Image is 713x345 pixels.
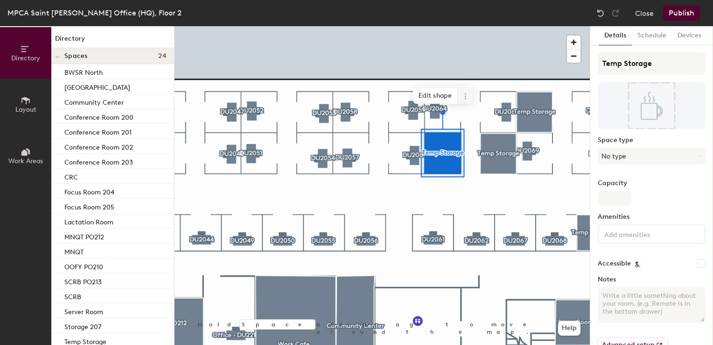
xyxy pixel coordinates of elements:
p: OOFY PO210 [64,260,103,271]
label: Space type [598,137,706,144]
button: No type [598,148,706,165]
p: Conference Room 201 [64,126,132,137]
p: Focus Room 205 [64,201,114,211]
img: Redo [611,8,620,18]
p: MNQT [64,245,84,256]
input: Add amenities [602,228,686,239]
span: Layout [15,106,36,114]
span: Spaces [64,52,88,60]
label: Amenities [598,213,706,221]
span: Edit shape [413,88,458,104]
p: Focus Room 204 [64,186,114,196]
label: Notes [598,276,706,283]
span: 24 [158,52,167,60]
p: Community Center [64,96,124,107]
div: MPCA Saint [PERSON_NAME] Office (HQ), Floor 2 [7,7,182,19]
button: Details [599,26,632,45]
p: Conference Room 203 [64,156,133,166]
label: Capacity [598,180,706,187]
button: Publish [663,6,700,21]
button: Schedule [632,26,672,45]
p: BWSR North [64,66,103,77]
button: Help [558,321,580,336]
p: Lactation Room [64,216,113,226]
label: Accessible [598,260,631,267]
button: Devices [672,26,707,45]
p: Conference Room 200 [64,111,133,122]
p: SCRB [64,290,81,301]
span: Directory [11,54,40,62]
p: Storage 207 [64,320,101,331]
p: CRC [64,171,78,181]
p: Server Room [64,305,103,316]
p: SCRB PO213 [64,275,102,286]
h1: Directory [51,34,174,48]
button: Close [635,6,654,21]
p: Conference Room 202 [64,141,133,151]
img: Undo [596,8,605,18]
p: MNQT PO212 [64,230,104,241]
img: The space named Temp Storage [598,82,706,129]
span: Work Areas [8,157,43,165]
p: [GEOGRAPHIC_DATA] [64,81,130,92]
